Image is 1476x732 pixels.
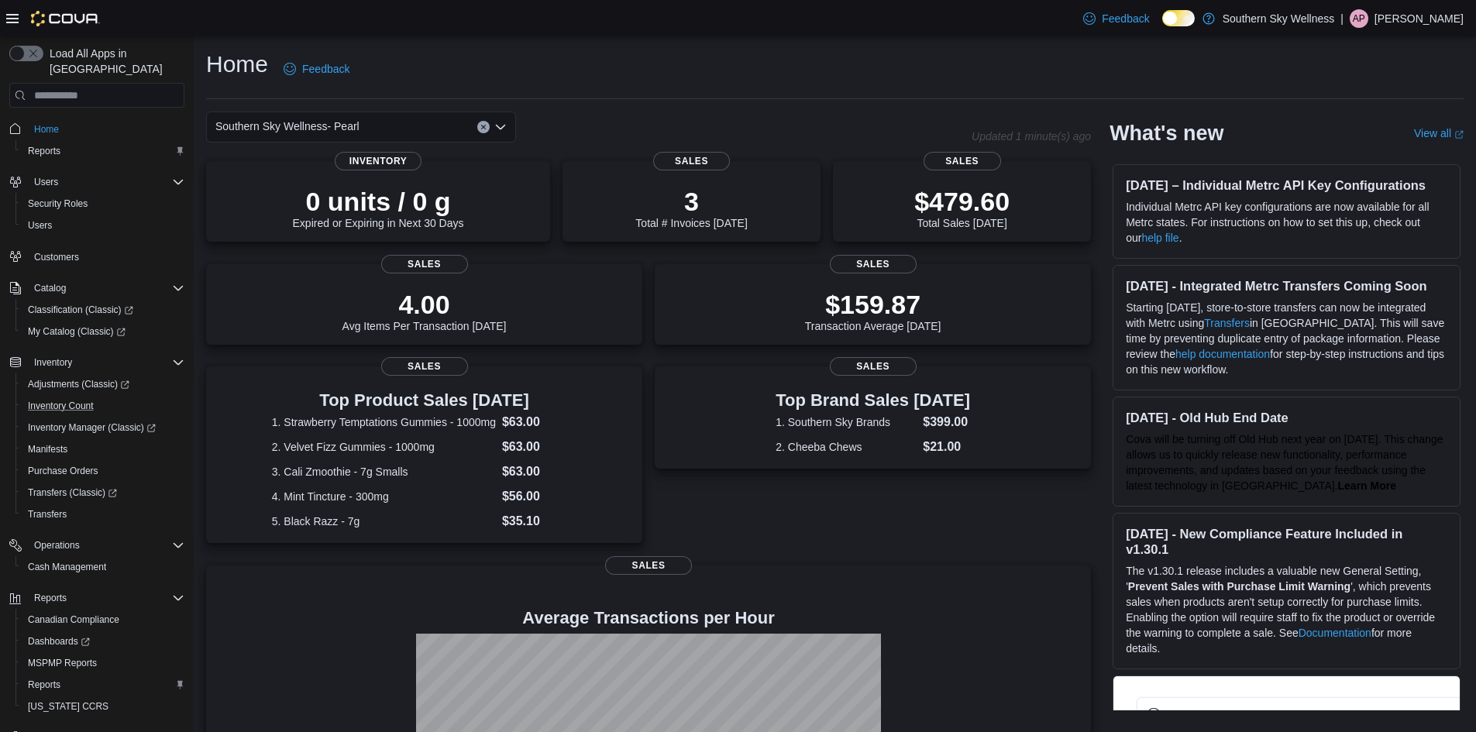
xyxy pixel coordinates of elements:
span: Feedback [302,61,349,77]
span: Operations [28,536,184,555]
button: Purchase Orders [15,460,191,482]
span: Washington CCRS [22,697,184,716]
dt: 3. Cali Zmoothie - 7g Smalls [272,464,496,479]
a: Customers [28,248,85,266]
span: Cova will be turning off Old Hub next year on [DATE]. This change allows us to quickly release ne... [1126,433,1443,492]
p: Southern Sky Wellness [1223,9,1334,28]
button: Reports [3,587,191,609]
a: Classification (Classic) [15,299,191,321]
a: Adjustments (Classic) [22,375,136,393]
span: AP [1353,9,1365,28]
span: Users [28,173,184,191]
button: Inventory [3,352,191,373]
button: Manifests [15,438,191,460]
a: help file [1141,232,1178,244]
h3: [DATE] - Old Hub End Date [1126,410,1447,425]
span: My Catalog (Classic) [28,325,126,338]
span: Southern Sky Wellness- Pearl [215,117,360,136]
span: Security Roles [28,198,88,210]
span: Customers [34,251,79,263]
a: My Catalog (Classic) [22,322,132,341]
span: Adjustments (Classic) [22,375,184,393]
span: Catalog [28,279,184,297]
button: Catalog [3,277,191,299]
button: Users [3,171,191,193]
button: Reports [15,140,191,162]
img: Cova [31,11,100,26]
p: $159.87 [805,289,941,320]
button: Customers [3,246,191,268]
a: Inventory Count [22,397,100,415]
p: Individual Metrc API key configurations are now available for all Metrc states. For instructions ... [1126,199,1447,246]
span: Sales [830,255,917,273]
span: Classification (Classic) [28,304,133,316]
span: Sales [830,357,917,376]
button: [US_STATE] CCRS [15,696,191,717]
dd: $35.10 [502,512,576,531]
a: Inventory Manager (Classic) [22,418,162,437]
dd: $63.00 [502,413,576,431]
span: Classification (Classic) [22,301,184,319]
p: [PERSON_NAME] [1375,9,1464,28]
span: Security Roles [22,194,184,213]
button: Inventory [28,353,78,372]
dd: $56.00 [502,487,576,506]
button: MSPMP Reports [15,652,191,674]
a: Reports [22,142,67,160]
span: Feedback [1102,11,1149,26]
div: Anna Phillips [1350,9,1368,28]
a: Transfers (Classic) [22,483,123,502]
span: Dark Mode [1162,26,1163,27]
strong: Prevent Sales with Purchase Limit Warning [1128,580,1350,593]
h4: Average Transactions per Hour [218,609,1079,627]
a: help documentation [1175,348,1270,360]
button: Operations [3,534,191,556]
a: Documentation [1299,627,1371,639]
div: Total Sales [DATE] [914,186,1010,229]
button: Cash Management [15,556,191,578]
a: Feedback [277,53,356,84]
a: My Catalog (Classic) [15,321,191,342]
span: Users [28,219,52,232]
dd: $399.00 [923,413,970,431]
dt: 1. Strawberry Temptations Gummies - 1000mg [272,414,496,430]
a: Reports [22,675,67,694]
span: Inventory Manager (Classic) [28,421,156,434]
p: Starting [DATE], store-to-store transfers can now be integrated with Metrc using in [GEOGRAPHIC_D... [1126,300,1447,377]
span: Manifests [22,440,184,459]
p: $479.60 [914,186,1010,217]
span: Cash Management [28,561,106,573]
a: Inventory Manager (Classic) [15,417,191,438]
button: Security Roles [15,193,191,215]
span: Sales [605,556,692,575]
span: Reports [22,142,184,160]
button: Transfers [15,503,191,525]
span: Inventory [34,356,72,369]
h2: What's new [1110,121,1223,146]
span: Sales [381,255,468,273]
span: Inventory [28,353,184,372]
span: Reports [28,679,60,691]
button: Reports [15,674,191,696]
h3: [DATE] – Individual Metrc API Key Configurations [1126,177,1447,193]
div: Transaction Average [DATE] [805,289,941,332]
input: Dark Mode [1162,10,1195,26]
dt: 5. Black Razz - 7g [272,514,496,529]
a: Transfers [1204,317,1250,329]
h3: [DATE] - Integrated Metrc Transfers Coming Soon [1126,278,1447,294]
span: Home [34,123,59,136]
a: Classification (Classic) [22,301,139,319]
a: [US_STATE] CCRS [22,697,115,716]
a: MSPMP Reports [22,654,103,672]
span: Users [22,216,184,235]
span: Inventory [335,152,421,170]
button: Inventory Count [15,395,191,417]
div: Expired or Expiring in Next 30 Days [293,186,464,229]
dt: 1. Southern Sky Brands [776,414,917,430]
h3: Top Brand Sales [DATE] [776,391,970,410]
span: Users [34,176,58,188]
span: Cash Management [22,558,184,576]
div: Total # Invoices [DATE] [635,186,747,229]
span: Reports [34,592,67,604]
span: MSPMP Reports [22,654,184,672]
